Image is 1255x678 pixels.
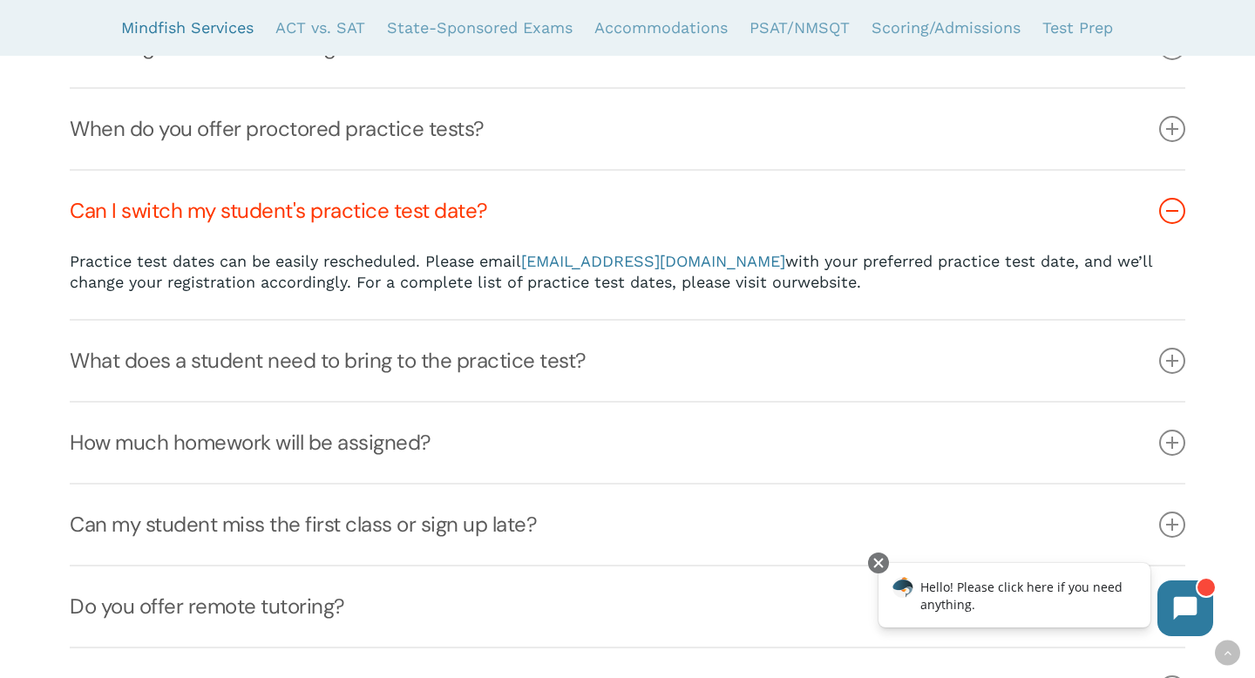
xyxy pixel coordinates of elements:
iframe: Chatbot [860,549,1231,654]
a: [EMAIL_ADDRESS][DOMAIN_NAME] [521,252,785,270]
a: Do you offer remote tutoring? [70,566,1185,647]
a: What does a student need to bring to the practice test? [70,321,1185,401]
p: Practice test dates can be easily rescheduled. Please email with your preferred practice test dat... [70,251,1185,293]
a: Can I switch my student's practice test date? [70,171,1185,251]
a: When do you offer proctored practice tests? [70,89,1185,169]
a: How much homework will be assigned? [70,403,1185,483]
a: website [797,273,857,291]
a: Can my student miss the first class or sign up late? [70,485,1185,565]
